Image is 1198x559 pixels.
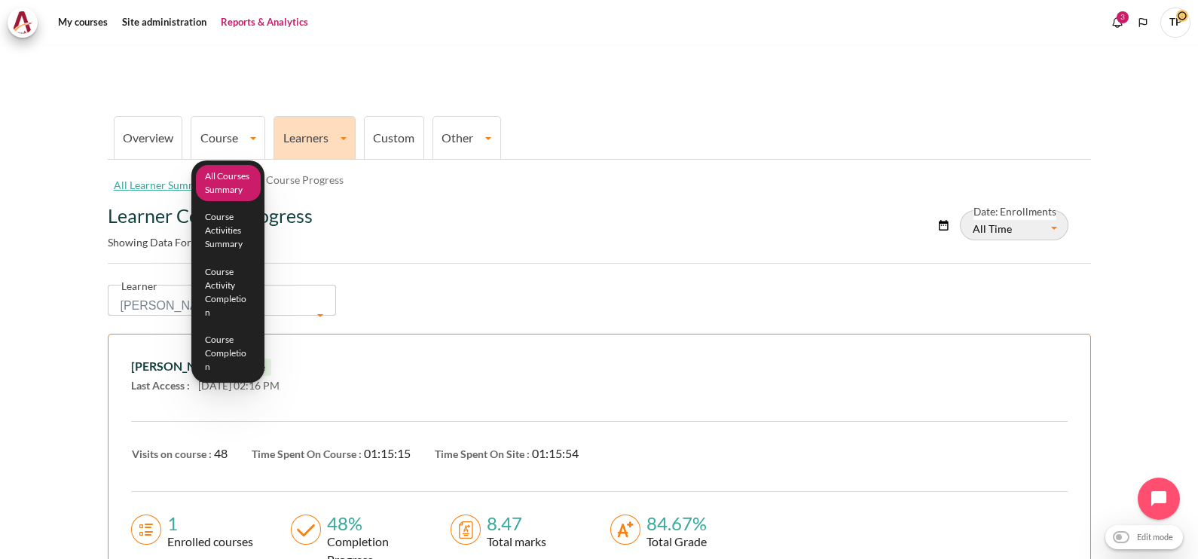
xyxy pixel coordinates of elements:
a: Course Completion [196,328,261,379]
label: Showing data for: [108,234,253,250]
span: Jing Xian Raymond Loh [121,295,313,316]
button: All Time [960,210,1068,240]
a: Reports & Analytics [215,8,313,38]
h2: Learner Course Progress [108,204,752,227]
div: 84.67% [640,515,707,533]
label: Date: Enrollments [973,204,1056,220]
a: Learners [274,130,355,145]
a: All Learner Summary [114,175,212,195]
span: [PERSON_NAME] [131,359,226,373]
span: [DATE] 02:16 PM [198,379,280,392]
div: Total Grade [640,533,707,551]
span: Time Spent On Course : [252,448,362,460]
a: Overview [123,130,173,145]
div: 1 [161,515,253,533]
li: Learner Course Progress [219,172,344,198]
span: Last Access : [131,379,190,392]
div: Enrolled courses [161,533,253,551]
span: 48 [214,446,228,460]
a: User menu [1160,8,1190,38]
label: Learner [121,279,157,295]
span: Time Spent On Site : [435,448,530,460]
a: Course [191,130,264,145]
a: Architeck Architeck [8,8,45,38]
label: 01:15:54 [532,444,579,463]
a: Custom [373,130,414,145]
div: 48% [321,515,428,533]
div: Show notification window with 3 new notifications [1106,11,1129,34]
a: Other [433,130,500,145]
button: Languages [1132,11,1154,34]
nav: Navigation bar [108,172,344,198]
span: Jing Xian Raymond Loh [108,285,337,316]
a: My courses [53,8,113,38]
a: Course Activity Completion [196,260,261,324]
div: 8.47 [481,515,546,533]
a: All Courses Summary [196,165,261,202]
a: Course Activities Summary [196,206,261,256]
a: Site administration [117,8,212,38]
img: Architeck [12,11,33,34]
div: Total marks [481,533,546,551]
span: Visits on course : [132,448,212,460]
label: 01:15:15 [364,444,411,463]
span: TP [1160,8,1190,38]
div: 3 [1117,11,1129,23]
